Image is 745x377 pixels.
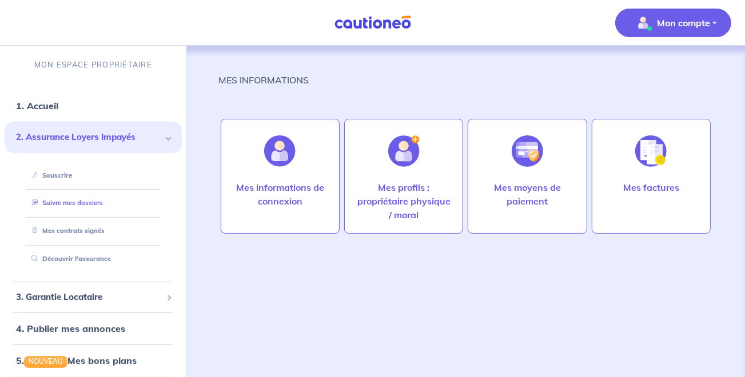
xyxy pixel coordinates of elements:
[512,135,543,167] img: illu_credit_card_no_anim.svg
[34,59,152,70] p: MON ESPACE PROPRIÉTAIRE
[356,181,451,222] p: Mes profils : propriétaire physique / moral
[233,181,328,208] p: Mes informations de connexion
[27,171,72,179] a: Souscrire
[5,122,182,153] div: 2. Assurance Loyers Impayés
[5,286,182,308] div: 3. Garantie Locataire
[18,166,168,185] div: Souscrire
[18,222,168,240] div: Mes contrats signés
[16,291,162,304] span: 3. Garantie Locataire
[16,131,162,144] span: 2. Assurance Loyers Impayés
[18,194,168,212] div: Suivre mes dossiers
[657,16,710,30] p: Mon compte
[330,15,416,30] img: Cautioneo
[634,14,652,32] img: illu_account_valid_menu.svg
[27,255,111,263] a: Découvrir l'assurance
[623,181,679,194] p: Mes factures
[16,323,125,334] a: 4. Publier mes annonces
[5,94,182,117] div: 1. Accueil
[264,135,296,167] img: illu_account.svg
[218,73,309,87] p: MES INFORMATIONS
[27,227,105,235] a: Mes contrats signés
[27,199,103,207] a: Suivre mes dossiers
[635,135,667,167] img: illu_invoice.svg
[388,135,420,167] img: illu_account_add.svg
[16,100,58,111] a: 1. Accueil
[615,9,731,37] button: illu_account_valid_menu.svgMon compte
[480,181,575,208] p: Mes moyens de paiement
[18,250,168,268] div: Découvrir l'assurance
[16,355,137,366] a: 5.NOUVEAUMes bons plans
[5,349,182,372] div: 5.NOUVEAUMes bons plans
[5,317,182,340] div: 4. Publier mes annonces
